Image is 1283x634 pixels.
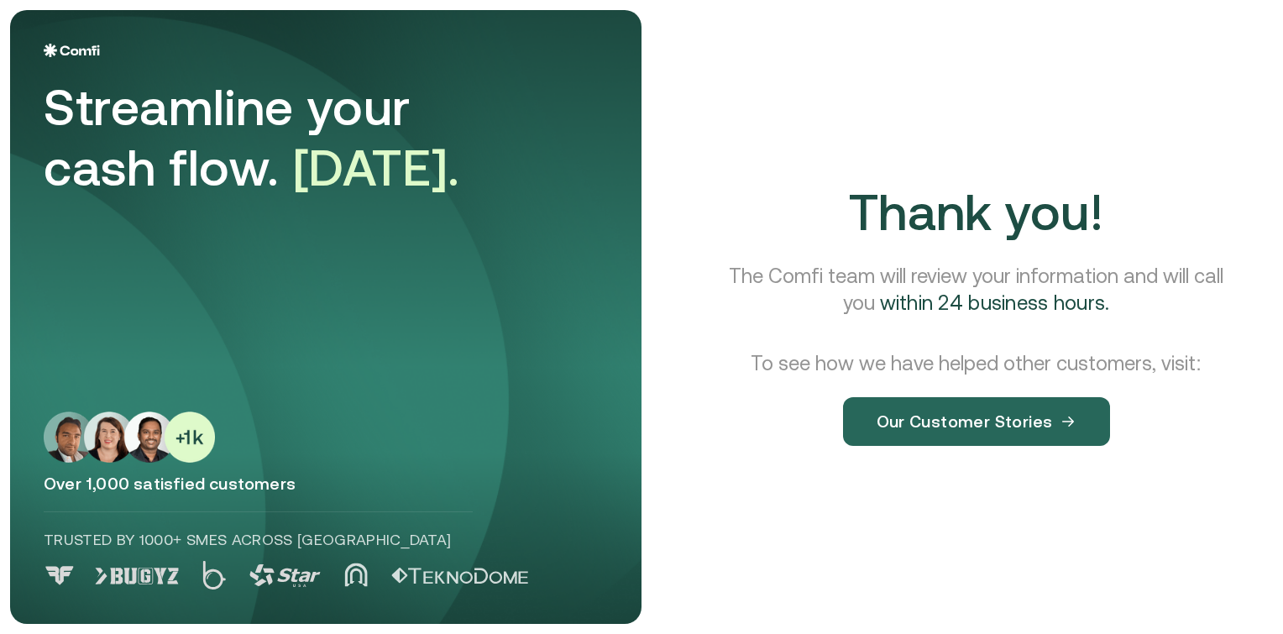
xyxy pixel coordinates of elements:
span: within 24 business hours. [880,291,1110,314]
p: To see how we have helped other customers, visit: [751,350,1202,377]
div: Streamline your cash flow. [44,77,514,198]
img: Logo 3 [249,564,321,587]
img: Logo [44,44,100,57]
span: [DATE]. [293,139,460,196]
img: Logo 5 [391,568,528,584]
img: Logo 2 [202,561,226,589]
img: Logo 4 [344,563,368,587]
img: Logo 1 [95,568,179,584]
img: Logo 0 [44,566,76,585]
p: Over 1,000 satisfied customers [44,473,608,495]
p: The Comfi team will review your information and will call you [726,263,1226,317]
span: Thank you! [849,183,1103,241]
p: Trusted by 1000+ SMEs across [GEOGRAPHIC_DATA] [44,529,473,551]
a: Our Customer Stories [843,377,1110,446]
button: Our Customer Stories [843,397,1110,446]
